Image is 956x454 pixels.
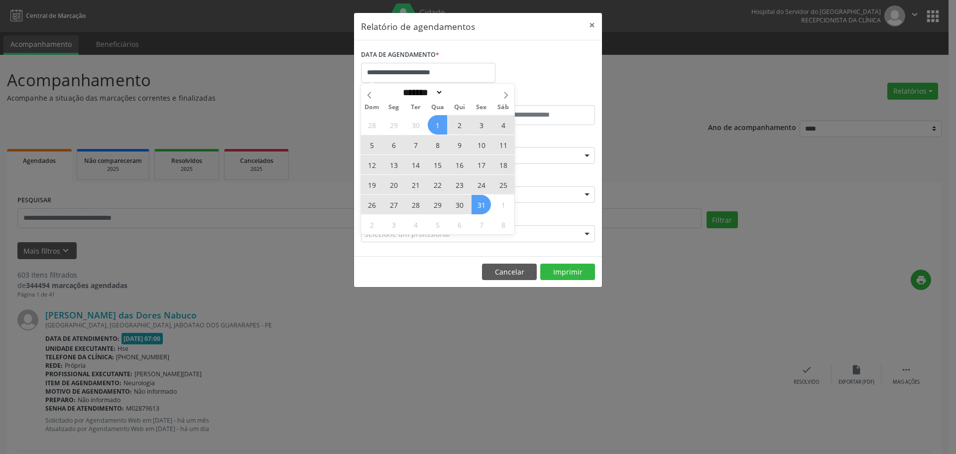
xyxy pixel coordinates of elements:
[361,47,439,63] label: DATA DE AGENDAMENTO
[362,195,381,214] span: Outubro 26, 2025
[362,155,381,174] span: Outubro 12, 2025
[472,175,491,194] span: Outubro 24, 2025
[540,264,595,281] button: Imprimir
[383,104,405,111] span: Seg
[427,104,449,111] span: Qua
[384,195,403,214] span: Outubro 27, 2025
[362,215,381,234] span: Novembro 2, 2025
[406,175,425,194] span: Outubro 21, 2025
[428,135,447,154] span: Outubro 8, 2025
[428,155,447,174] span: Outubro 15, 2025
[384,215,403,234] span: Novembro 3, 2025
[399,87,443,98] select: Month
[450,115,469,135] span: Outubro 2, 2025
[406,215,425,234] span: Novembro 4, 2025
[361,104,383,111] span: Dom
[582,13,602,37] button: Close
[493,215,513,234] span: Novembro 8, 2025
[362,135,381,154] span: Outubro 5, 2025
[480,90,595,105] label: ATÉ
[493,175,513,194] span: Outubro 25, 2025
[428,115,447,135] span: Outubro 1, 2025
[472,115,491,135] span: Outubro 3, 2025
[493,115,513,135] span: Outubro 4, 2025
[493,155,513,174] span: Outubro 18, 2025
[493,195,513,214] span: Novembro 1, 2025
[361,20,475,33] h5: Relatório de agendamentos
[428,195,447,214] span: Outubro 29, 2025
[406,135,425,154] span: Outubro 7, 2025
[472,155,491,174] span: Outubro 17, 2025
[493,135,513,154] span: Outubro 11, 2025
[362,175,381,194] span: Outubro 19, 2025
[406,195,425,214] span: Outubro 28, 2025
[450,195,469,214] span: Outubro 30, 2025
[443,87,476,98] input: Year
[384,155,403,174] span: Outubro 13, 2025
[406,155,425,174] span: Outubro 14, 2025
[406,115,425,135] span: Setembro 30, 2025
[449,104,471,111] span: Qui
[384,175,403,194] span: Outubro 20, 2025
[472,195,491,214] span: Outubro 31, 2025
[472,135,491,154] span: Outubro 10, 2025
[450,135,469,154] span: Outubro 9, 2025
[364,229,450,239] span: Selecione um profissional
[362,115,381,135] span: Setembro 28, 2025
[428,215,447,234] span: Novembro 5, 2025
[492,104,514,111] span: Sáb
[482,264,537,281] button: Cancelar
[450,215,469,234] span: Novembro 6, 2025
[405,104,427,111] span: Ter
[471,104,492,111] span: Sex
[384,115,403,135] span: Setembro 29, 2025
[384,135,403,154] span: Outubro 6, 2025
[450,155,469,174] span: Outubro 16, 2025
[472,215,491,234] span: Novembro 7, 2025
[450,175,469,194] span: Outubro 23, 2025
[428,175,447,194] span: Outubro 22, 2025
